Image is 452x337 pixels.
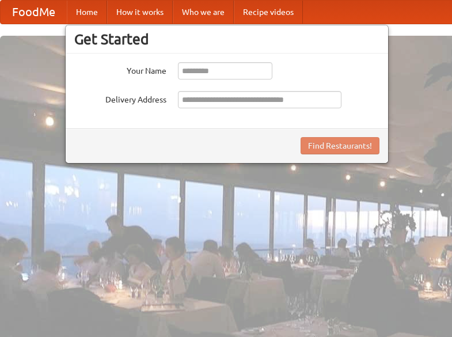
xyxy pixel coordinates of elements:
[74,91,166,105] label: Delivery Address
[1,1,67,24] a: FoodMe
[234,1,303,24] a: Recipe videos
[74,31,379,48] h3: Get Started
[301,137,379,154] button: Find Restaurants!
[107,1,173,24] a: How it works
[74,62,166,77] label: Your Name
[67,1,107,24] a: Home
[173,1,234,24] a: Who we are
